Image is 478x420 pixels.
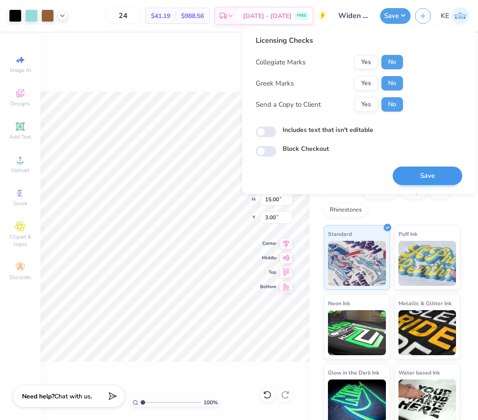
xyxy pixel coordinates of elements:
[354,76,378,90] button: Yes
[451,7,469,25] img: Kent Everic Delos Santos
[332,7,376,25] input: Untitled Design
[381,76,403,90] button: No
[380,8,411,24] button: Save
[260,284,276,290] span: Bottom
[4,233,36,248] span: Clipart & logos
[354,55,378,69] button: Yes
[398,368,440,377] span: Water based Ink
[260,240,276,247] span: Center
[10,67,31,74] span: Image AI
[256,78,294,89] div: Greek Marks
[256,99,321,110] div: Send a Copy to Client
[10,100,30,107] span: Designs
[256,35,403,46] div: Licensing Checks
[9,133,31,140] span: Add Text
[260,255,276,261] span: Middle
[398,310,456,355] img: Metallic & Glitter Ink
[328,368,379,377] span: Glow in the Dark Ink
[441,7,469,25] a: KE
[243,11,292,21] span: [DATE] - [DATE]
[283,125,373,135] label: Includes text that isn't editable
[328,298,350,308] span: Neon Ink
[398,298,451,308] span: Metallic & Glitter Ink
[283,144,329,154] label: Block Checkout
[398,229,417,239] span: Puff Ink
[181,11,204,21] span: $988.56
[328,241,386,286] img: Standard
[354,97,378,112] button: Yes
[256,57,305,68] div: Collegiate Marks
[9,274,31,281] span: Decorate
[441,11,449,21] span: KE
[381,97,403,112] button: No
[13,200,27,207] span: Greek
[328,229,352,239] span: Standard
[297,13,306,19] span: FREE
[11,167,29,174] span: Upload
[22,392,54,401] strong: Need help?
[106,8,141,24] input: – –
[151,11,170,21] span: $41.19
[260,269,276,275] span: Top
[328,310,386,355] img: Neon Ink
[204,398,218,406] span: 100 %
[54,392,92,401] span: Chat with us.
[398,241,456,286] img: Puff Ink
[381,55,403,69] button: No
[393,167,462,185] button: Save
[324,203,367,217] div: Rhinestones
